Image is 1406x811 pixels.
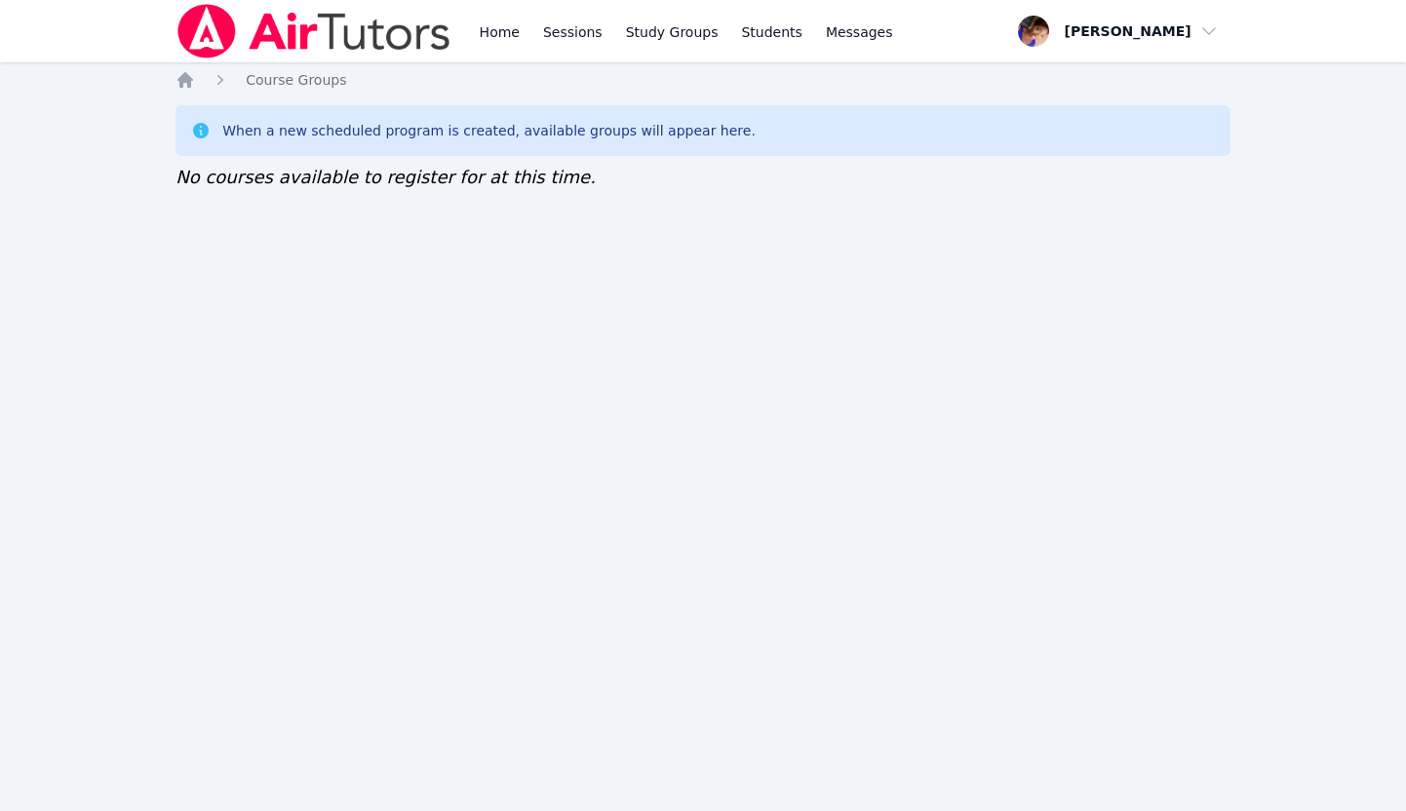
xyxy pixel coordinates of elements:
span: No courses available to register for at this time. [176,167,596,187]
a: Course Groups [246,70,346,90]
img: Air Tutors [176,4,451,58]
nav: Breadcrumb [176,70,1230,90]
span: Course Groups [246,72,346,88]
div: When a new scheduled program is created, available groups will appear here. [222,121,756,140]
span: Messages [826,22,893,42]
